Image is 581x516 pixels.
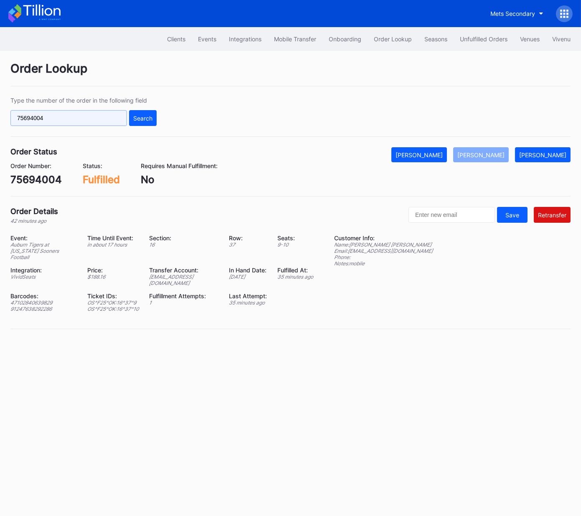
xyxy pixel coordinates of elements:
[514,31,546,47] button: Venues
[83,174,120,186] div: Fulfilled
[223,31,268,47] button: Integrations
[505,211,519,219] div: Save
[229,267,267,274] div: In Hand Date:
[10,110,127,126] input: GT59662
[457,151,505,159] div: [PERSON_NAME]
[141,174,218,186] div: No
[229,242,267,248] div: 37
[277,274,313,280] div: 35 minutes ago
[167,35,185,43] div: Clients
[150,274,219,286] div: [EMAIL_ADDRESS][DOMAIN_NAME]
[391,147,447,162] button: [PERSON_NAME]
[453,147,509,162] button: [PERSON_NAME]
[329,35,361,43] div: Onboarding
[454,31,514,47] button: Unfulfilled Orders
[88,274,139,280] div: $ 188.16
[10,234,77,242] div: Event:
[334,260,433,267] div: Notes: mobile
[277,234,313,242] div: Seats:
[150,267,219,274] div: Transfer Account:
[552,35,571,43] div: Vivenu
[484,6,550,21] button: Mets Secondary
[150,234,219,242] div: Section:
[274,35,316,43] div: Mobile Transfer
[10,300,77,306] div: 47102840639829
[515,147,571,162] button: [PERSON_NAME]
[408,207,495,223] input: Enter new email
[534,207,571,223] button: Retransfer
[374,35,412,43] div: Order Lookup
[10,162,62,169] div: Order Number:
[497,207,528,223] button: Save
[424,35,447,43] div: Seasons
[88,234,139,242] div: Time Until Event:
[520,35,540,43] div: Venues
[229,300,267,306] div: 35 minutes ago
[322,31,368,47] button: Onboarding
[334,254,433,260] div: Phone:
[129,110,157,126] button: Search
[88,292,139,300] div: Ticket IDs:
[396,151,443,159] div: [PERSON_NAME]
[10,218,58,224] div: 42 minutes ago
[161,31,192,47] button: Clients
[133,115,152,122] div: Search
[10,292,77,300] div: Barcodes:
[229,35,261,43] div: Integrations
[10,267,77,274] div: Integration:
[229,274,267,280] div: [DATE]
[229,234,267,242] div: Row:
[418,31,454,47] button: Seasons
[334,234,433,242] div: Customer Info:
[334,248,433,254] div: Email: [EMAIL_ADDRESS][DOMAIN_NAME]
[277,242,313,248] div: 9 - 10
[519,151,566,159] div: [PERSON_NAME]
[546,31,577,47] button: Vivenu
[538,211,566,219] div: Retransfer
[10,306,77,312] div: 91247638292286
[10,97,157,104] div: Type the number of the order in the following field
[141,162,218,169] div: Requires Manual Fulfillment:
[10,61,571,86] div: Order Lookup
[150,242,219,248] div: 16
[88,242,139,248] div: in about 17 hours
[277,267,313,274] div: Fulfilled At:
[268,31,322,47] button: Mobile Transfer
[460,35,507,43] div: Unfulfilled Orders
[229,292,267,300] div: Last Attempt:
[490,10,535,17] div: Mets Secondary
[10,147,57,156] div: Order Status
[88,300,139,306] div: OS^F25^OK:16^37^9
[334,242,433,248] div: Name: [PERSON_NAME] [PERSON_NAME]
[10,274,77,280] div: VividSeats
[10,242,77,260] div: Auburn Tigers at [US_STATE] Sooners Football
[10,174,62,186] div: 75694004
[88,306,139,312] div: OS^F25^OK:16^37^10
[198,35,216,43] div: Events
[150,292,219,300] div: Fulfillment Attempts:
[83,162,120,169] div: Status:
[10,207,58,216] div: Order Details
[88,267,139,274] div: Price:
[192,31,223,47] button: Events
[150,300,219,306] div: 1
[368,31,418,47] button: Order Lookup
